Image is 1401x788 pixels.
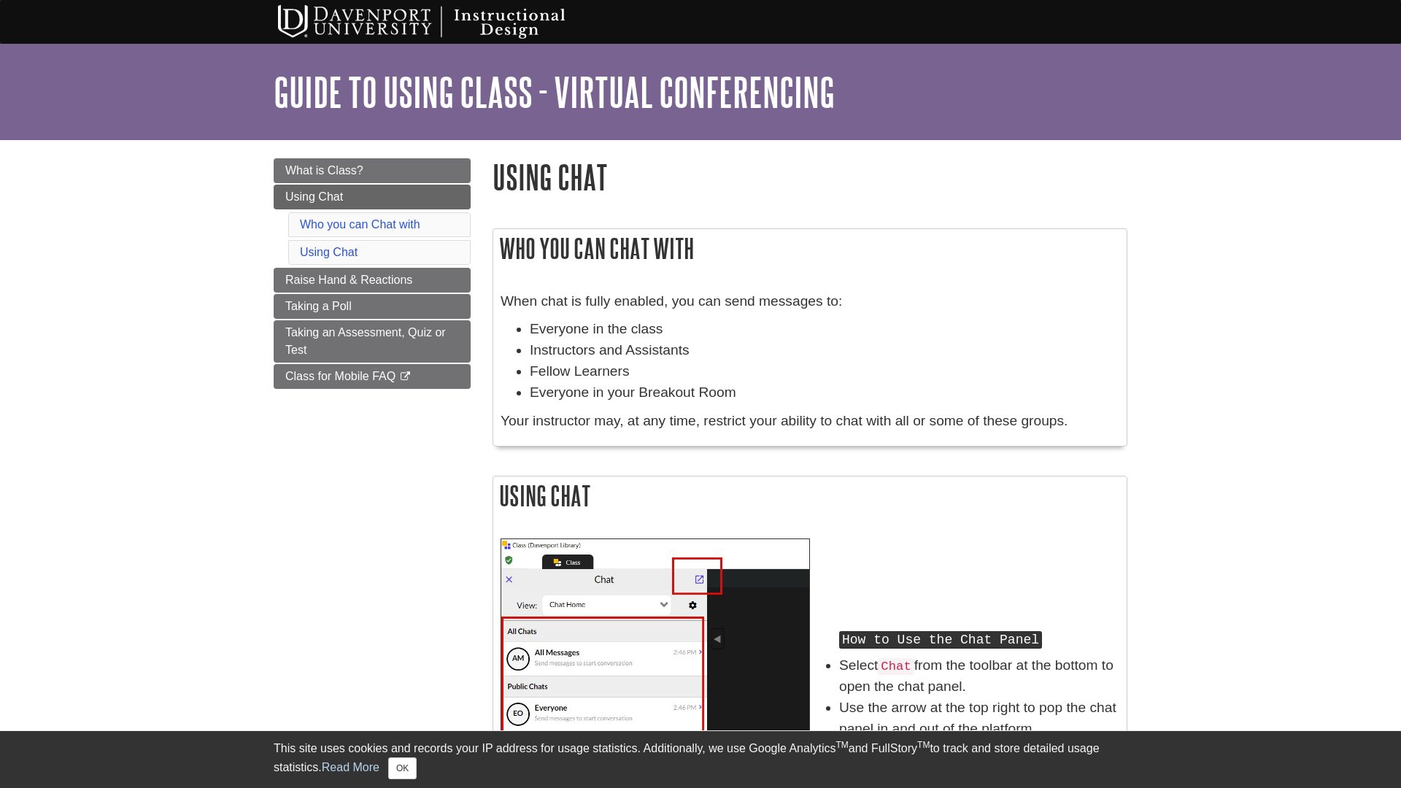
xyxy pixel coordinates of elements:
div: Guide Page Menu [274,158,471,389]
a: Using Chat [300,246,358,258]
a: Taking a Poll [274,294,471,319]
span: Taking an Assessment, Quiz or Test [285,326,446,356]
a: What is Class? [274,158,471,183]
sup: TM [835,740,848,750]
span: Taking a Poll [285,300,352,312]
a: Class for Mobile FAQ [274,364,471,389]
kbd: How to Use the Chat Panel [839,631,1042,649]
a: Guide to Using Class - Virtual Conferencing [274,69,835,115]
a: Raise Hand & Reactions [274,268,471,293]
p: Your instructor may, at any time, restrict your ability to chat with all or some of these groups. [501,411,1119,432]
div: This site uses cookies and records your IP address for usage statistics. Additionally, we use Goo... [274,740,1127,779]
span: Class for Mobile FAQ [285,370,395,382]
button: Close [388,757,417,779]
span: Raise Hand & Reactions [285,274,412,286]
span: Using Chat [285,190,343,203]
span: What is Class? [285,164,363,177]
a: Read More [322,761,379,773]
li: Everyone in the class [530,319,1119,340]
li: Instructors and Assistants [530,340,1119,361]
a: Using Chat [274,185,471,209]
h2: Using Chat [493,476,1127,515]
a: Taking an Assessment, Quiz or Test [274,320,471,363]
li: Everyone in your Breakout Room [530,382,1119,403]
li: Fellow Learners [530,361,1119,382]
h2: Who you can Chat with [493,229,1127,268]
a: Who you can Chat with [300,218,420,231]
i: This link opens in a new window [399,372,412,382]
sup: TM [917,740,930,750]
code: Chat [878,658,914,675]
p: When chat is fully enabled, you can send messages to: [501,291,1119,312]
h1: Using Chat [493,158,1127,196]
img: Davenport University Instructional Design [266,4,617,40]
li: Select from the toolbar at the bottom to open the chat panel. [530,655,1119,698]
li: Use the arrow at the top right to pop the chat panel in and out of the platform. [530,698,1119,740]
